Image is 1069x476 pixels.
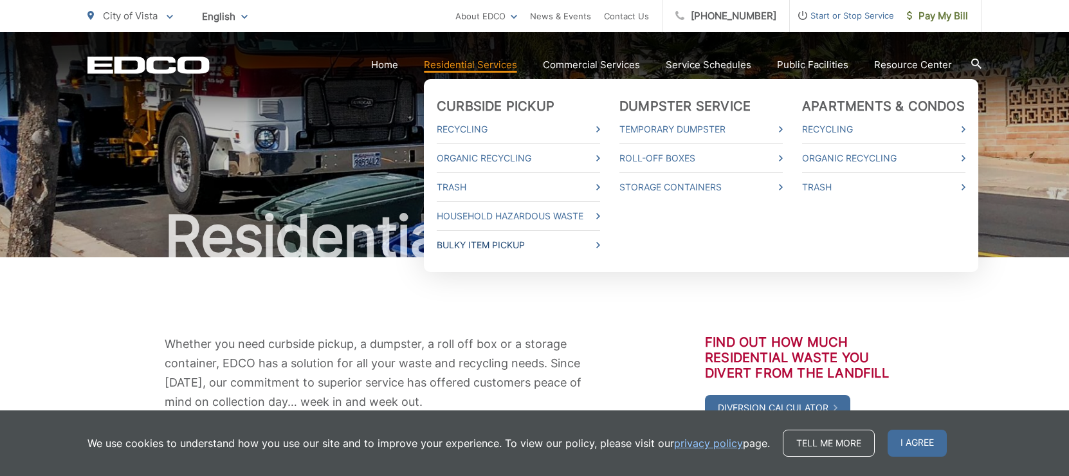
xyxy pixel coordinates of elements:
[165,334,596,412] p: Whether you need curbside pickup, a dumpster, a roll off box or a storage container, EDCO has a s...
[874,57,952,73] a: Resource Center
[437,208,600,224] a: Household Hazardous Waste
[543,57,640,73] a: Commercial Services
[619,98,751,114] a: Dumpster Service
[777,57,848,73] a: Public Facilities
[530,8,591,24] a: News & Events
[604,8,649,24] a: Contact Us
[87,435,770,451] p: We use cookies to understand how you use our site and to improve your experience. To view our pol...
[437,98,554,114] a: Curbside Pickup
[674,435,743,451] a: privacy policy
[619,179,783,195] a: Storage Containers
[87,56,210,74] a: EDCD logo. Return to the homepage.
[437,179,600,195] a: Trash
[437,122,600,137] a: Recycling
[705,395,850,421] a: Diversion Calculator
[103,10,158,22] span: City of Vista
[619,122,783,137] a: Temporary Dumpster
[802,98,965,114] a: Apartments & Condos
[619,151,783,166] a: Roll-Off Boxes
[192,5,257,28] span: English
[437,151,600,166] a: Organic Recycling
[666,57,751,73] a: Service Schedules
[802,151,965,166] a: Organic Recycling
[802,179,965,195] a: Trash
[907,8,968,24] span: Pay My Bill
[705,334,904,381] h3: Find out how much residential waste you divert from the landfill
[802,122,965,137] a: Recycling
[424,57,517,73] a: Residential Services
[888,430,947,457] span: I agree
[455,8,517,24] a: About EDCO
[783,430,875,457] a: Tell me more
[371,57,398,73] a: Home
[437,237,600,253] a: Bulky Item Pickup
[87,205,982,269] h1: Residential Services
